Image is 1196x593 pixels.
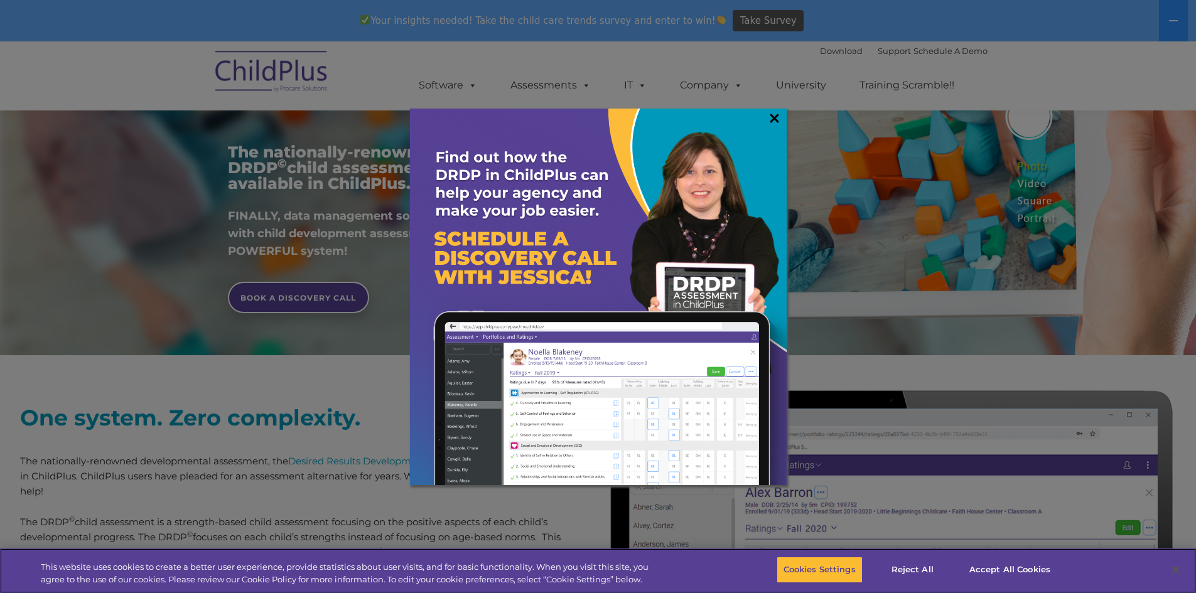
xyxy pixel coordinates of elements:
a: × [767,112,782,124]
button: Accept All Cookies [962,557,1057,583]
div: This website uses cookies to create a better user experience, provide statistics about user visit... [41,561,658,585]
button: Close [1162,556,1190,584]
button: Cookies Settings [777,557,863,583]
button: Reject All [873,557,952,583]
